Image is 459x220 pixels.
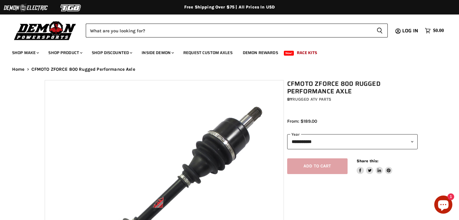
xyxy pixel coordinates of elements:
span: $0.00 [433,28,444,34]
select: year [287,134,418,149]
aside: Share this: [357,158,393,174]
img: TGB Logo 2 [48,2,94,14]
a: Shop Make [8,47,43,59]
img: Demon Powersports [12,20,78,41]
img: Demon Electric Logo 2 [3,2,48,14]
a: Race Kits [292,47,322,59]
a: Inside Demon [137,47,178,59]
h1: CFMOTO ZFORCE 800 Rugged Performance Axle [287,80,418,95]
ul: Main menu [8,44,442,59]
span: Share this: [357,159,378,163]
span: CFMOTO ZFORCE 800 Rugged Performance Axle [31,67,135,72]
input: Search [86,24,372,37]
a: Shop Product [44,47,86,59]
a: Shop Discounted [87,47,136,59]
a: Request Custom Axles [179,47,237,59]
span: Log in [402,27,418,34]
a: $0.00 [422,26,447,35]
button: Search [372,24,388,37]
span: New! [284,51,294,56]
a: Demon Rewards [238,47,283,59]
a: Home [12,67,25,72]
span: From: $189.00 [287,118,317,124]
form: Product [86,24,388,37]
inbox-online-store-chat: Shopify online store chat [432,196,454,215]
a: Rugged ATV Parts [292,97,331,102]
div: by [287,96,418,103]
a: Log in [400,28,422,34]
